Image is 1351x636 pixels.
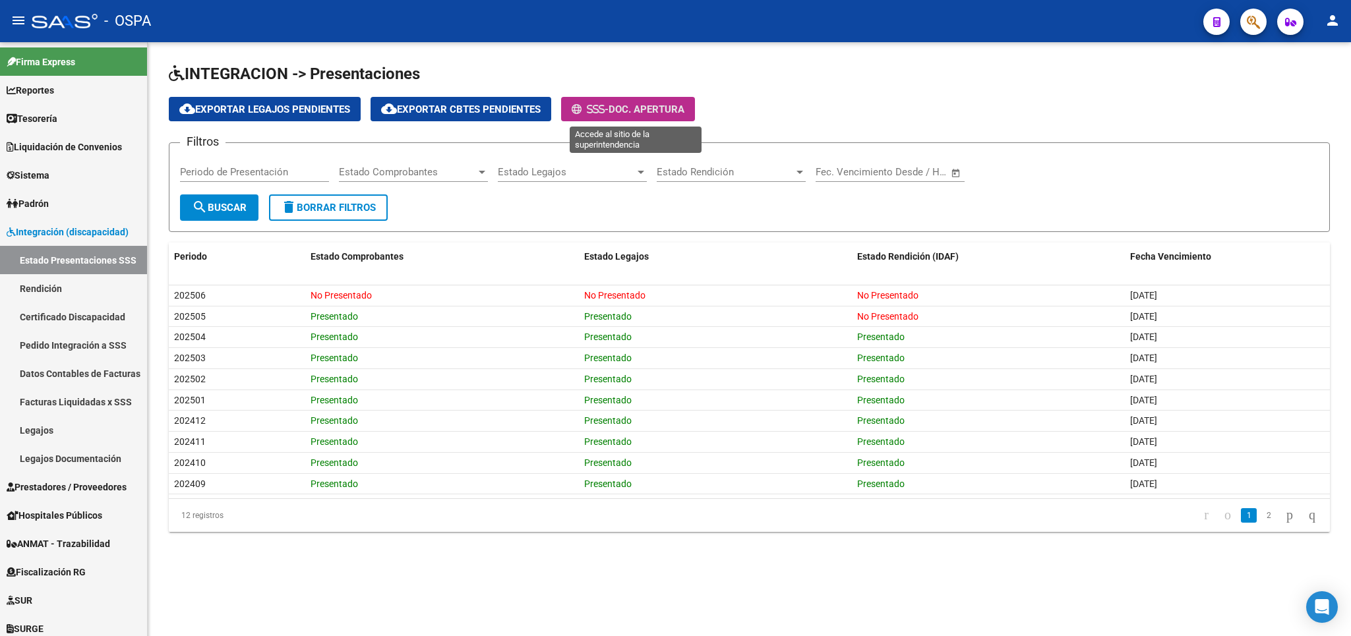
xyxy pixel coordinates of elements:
span: Reportes [7,83,54,98]
span: [DATE] [1130,374,1157,384]
span: [DATE] [1130,332,1157,342]
span: Sistema [7,168,49,183]
span: SUR [7,593,32,608]
h3: Filtros [180,132,225,151]
datatable-header-cell: Fecha Vencimiento [1125,243,1330,271]
button: Borrar Filtros [269,194,388,221]
span: [DATE] [1130,436,1157,447]
span: Buscar [192,202,247,214]
span: Borrar Filtros [281,202,376,214]
input: End date [870,166,934,178]
span: INTEGRACION -> Presentaciones [169,65,420,83]
span: Estado Legajos [498,166,635,178]
span: Presentado [857,395,905,405]
span: Fiscalización RG [7,565,86,579]
span: Presentado [584,374,632,384]
span: Presentado [311,436,358,447]
span: 202504 [174,332,206,342]
span: [DATE] [1130,353,1157,363]
a: 2 [1261,508,1276,523]
span: Presentado [584,478,632,489]
span: Doc. Apertura [609,103,684,115]
span: Padrón [7,196,49,211]
span: Presentado [857,415,905,426]
span: Estado Rendición [657,166,794,178]
span: - [572,103,609,115]
button: Buscar [180,194,258,221]
mat-icon: delete [281,199,297,215]
a: 1 [1241,508,1257,523]
span: No Presentado [311,290,372,301]
a: go to last page [1303,508,1321,523]
span: 202410 [174,457,206,468]
mat-icon: menu [11,13,26,28]
span: 202502 [174,374,206,384]
button: -Doc. Apertura [561,97,695,121]
span: 202409 [174,478,206,489]
span: Presentado [584,332,632,342]
span: Exportar Cbtes Pendientes [381,103,541,115]
span: Presentado [857,457,905,468]
span: Prestadores / Proveedores [7,480,127,494]
datatable-header-cell: Estado Rendición (IDAF) [852,243,1125,271]
span: Presentado [857,374,905,384]
li: page 1 [1239,504,1259,527]
mat-icon: search [192,199,208,215]
div: 12 registros [169,499,399,532]
span: Presentado [311,395,358,405]
span: [DATE] [1130,311,1157,322]
datatable-header-cell: Periodo [169,243,305,271]
span: No Presentado [584,290,645,301]
span: Estado Comprobantes [339,166,476,178]
span: Presentado [311,311,358,322]
span: 202412 [174,415,206,426]
span: 202503 [174,353,206,363]
span: Estado Comprobantes [311,251,404,262]
span: Presentado [857,436,905,447]
span: Integración (discapacidad) [7,225,129,239]
span: Presentado [857,478,905,489]
mat-icon: person [1325,13,1340,28]
span: Presentado [857,353,905,363]
datatable-header-cell: Estado Comprobantes [305,243,578,271]
span: Presentado [311,332,358,342]
span: Presentado [311,457,358,468]
span: - OSPA [104,7,151,36]
span: Estado Legajos [584,251,649,262]
datatable-header-cell: Estado Legajos [579,243,852,271]
span: SURGE [7,622,44,636]
div: Open Intercom Messenger [1306,591,1338,623]
span: 202501 [174,395,206,405]
span: [DATE] [1130,290,1157,301]
span: Presentado [584,311,632,322]
li: page 2 [1259,504,1278,527]
button: Open calendar [949,165,964,181]
span: [DATE] [1130,457,1157,468]
span: [DATE] [1130,415,1157,426]
span: Presentado [311,478,358,489]
span: 202411 [174,436,206,447]
span: Liquidación de Convenios [7,140,122,154]
span: Exportar Legajos Pendientes [179,103,350,115]
span: Presentado [311,353,358,363]
a: go to next page [1280,508,1299,523]
a: go to first page [1198,508,1215,523]
span: Presentado [311,415,358,426]
span: Presentado [584,395,632,405]
button: Exportar Legajos Pendientes [169,97,361,121]
a: go to previous page [1218,508,1237,523]
mat-icon: cloud_download [381,101,397,117]
span: [DATE] [1130,478,1157,489]
span: No Presentado [857,290,918,301]
span: 202506 [174,290,206,301]
mat-icon: cloud_download [179,101,195,117]
input: Start date [816,166,858,178]
span: 202505 [174,311,206,322]
span: No Presentado [857,311,918,322]
span: Estado Rendición (IDAF) [857,251,959,262]
span: Presentado [584,415,632,426]
span: [DATE] [1130,395,1157,405]
span: Fecha Vencimiento [1130,251,1211,262]
span: Presentado [311,374,358,384]
span: Presentado [857,332,905,342]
